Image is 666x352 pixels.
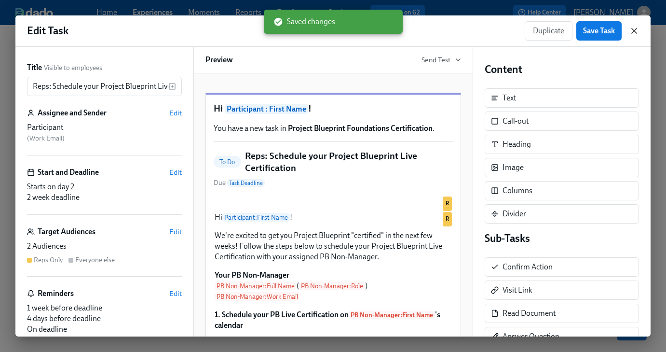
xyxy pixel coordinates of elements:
div: Reps Only [34,255,63,265]
span: To Do [214,158,241,166]
div: Confirm Action [485,257,639,277]
div: Columns [503,185,532,196]
div: Confirm Action [503,262,553,272]
div: On deadline [27,324,182,335]
span: Visible to employees [44,63,102,72]
strong: Project Blueprint Foundations Certification [288,124,433,133]
div: Heading [485,135,639,154]
div: 1 week before deadline [27,303,182,313]
div: Read Document [485,304,639,323]
h4: Content [485,62,639,77]
span: Saved changes [273,16,335,27]
span: Duplicate [533,26,564,36]
h4: Sub-Tasks [485,231,639,246]
div: Text [485,88,639,108]
h6: Reminders [38,288,74,299]
div: Answer Question [485,327,639,346]
div: Divider [503,209,526,219]
span: Due [214,178,265,188]
div: Call-out [503,116,529,127]
div: RemindersEdit1 week before deadline4 days before deadlineOn deadline [27,288,182,335]
div: Image [485,158,639,177]
div: Start and DeadlineEditStarts on day 22 week deadline [27,167,182,215]
div: Starts on day 2 [27,182,182,192]
div: Visit Link [485,281,639,300]
div: 4 days before deadline [27,313,182,324]
h6: Start and Deadline [38,167,99,178]
div: Assignee and SenderEditParticipant (Work Email) [27,108,182,155]
button: Edit [169,168,182,177]
button: Edit [169,227,182,237]
div: Used by Reps Only audience [443,197,452,211]
div: Heading [503,139,531,150]
h6: Assignee and Sender [38,108,107,118]
span: ( Work Email ) [27,134,65,142]
svg: Insert text variable [168,83,176,90]
h6: Preview [205,55,233,65]
button: Edit [169,289,182,298]
span: Save Task [583,26,615,36]
div: Target AudiencesEdit2 AudiencesReps OnlyEveryone else [27,226,182,277]
button: Edit [169,108,182,118]
button: Duplicate [525,21,572,41]
div: Answer Question [503,331,559,342]
div: Everyone else [75,255,115,265]
div: Divider [485,204,639,224]
span: 2 week deadline [27,193,80,202]
h1: Edit Task [27,24,68,38]
label: Title [27,62,42,73]
div: Used by Reps Only audience [443,212,452,226]
div: R [214,196,453,203]
span: Task Deadline [227,179,265,187]
button: Save Task [576,21,622,41]
div: Participant [27,122,182,133]
h6: Target Audiences [38,226,95,237]
button: Send Test [421,55,461,65]
div: Text [503,93,516,103]
span: Participant : First Name [225,104,308,114]
div: Columns [485,181,639,200]
h1: Hi ! [214,102,453,115]
div: Image [503,162,524,173]
div: Visit Link [503,285,532,296]
div: Call-out [485,112,639,131]
h5: Reps: Schedule your Project Blueprint Live Certification [245,150,453,174]
div: Read Document [503,308,556,319]
p: You have a new task in . [214,123,453,134]
div: 2 Audiences [27,241,182,252]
